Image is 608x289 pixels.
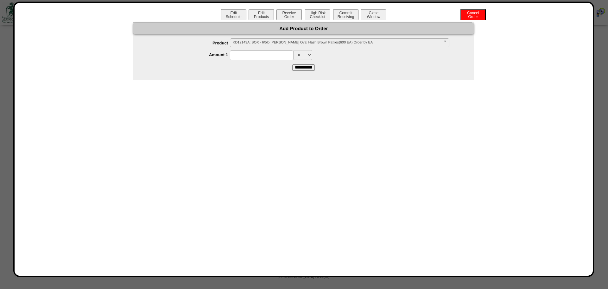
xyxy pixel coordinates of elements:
[276,9,302,20] button: ReceiveOrder
[233,39,441,46] span: KD12143A: BOX - 6/5lb [PERSON_NAME] Oval Hash Brown Patties(600 EA) Order by EA
[146,41,230,45] label: Product
[333,9,358,20] button: CommitReceiving
[133,23,474,34] div: Add Product to Order
[304,15,332,19] a: High RiskChecklist
[361,9,386,20] button: CloseWindow
[221,9,246,20] button: EditSchedule
[249,9,274,20] button: EditProducts
[360,14,387,19] a: CloseWindow
[305,9,330,20] button: High RiskChecklist
[460,9,486,20] button: CancelOrder
[146,52,230,57] label: Amount 1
